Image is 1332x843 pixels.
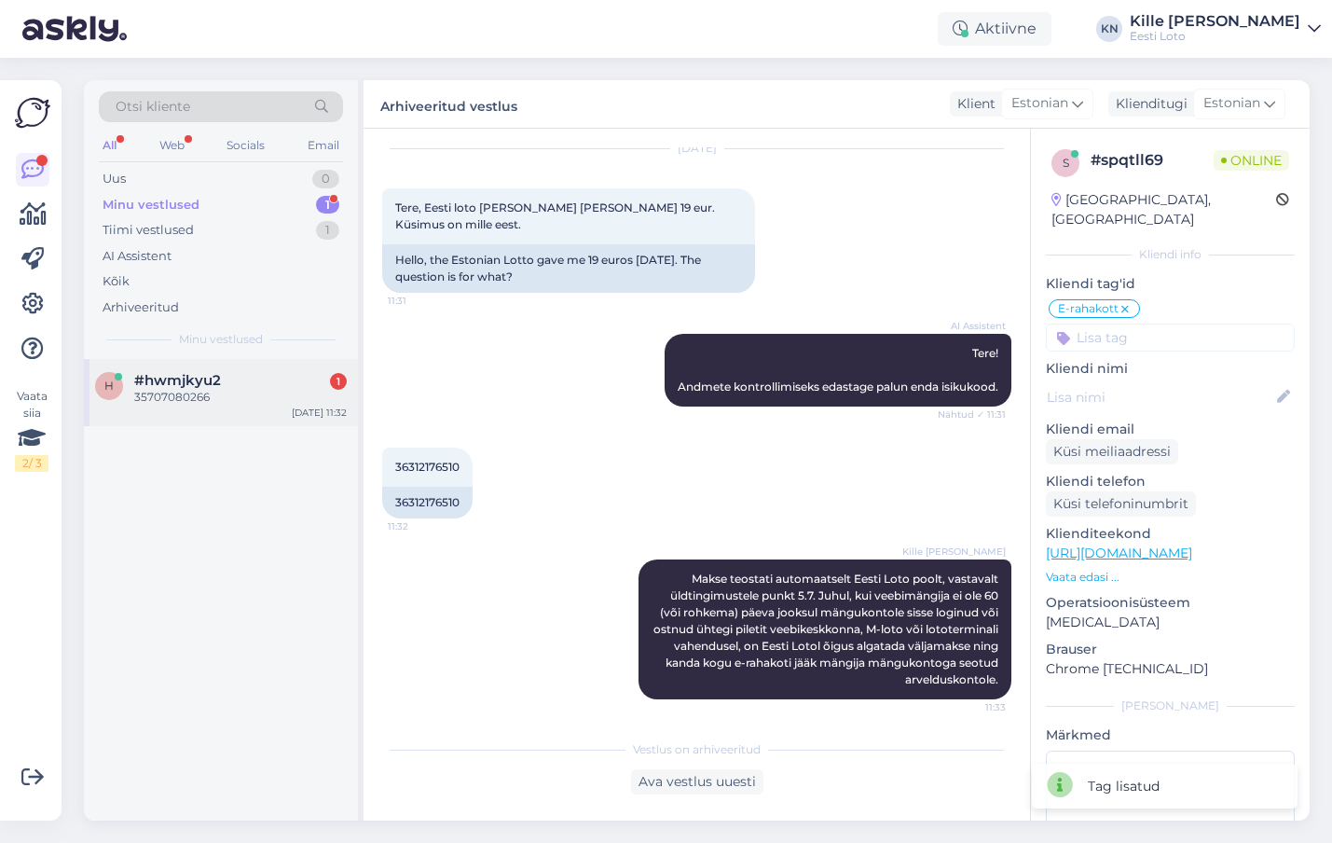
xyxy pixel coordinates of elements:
[1058,303,1119,314] span: E-rahakott
[156,133,188,158] div: Web
[15,455,48,472] div: 2 / 3
[653,572,1001,686] span: Makse teostati automaatselt Eesti Loto poolt, vastavalt üldtingimustele punkt 5.7. Juhul, kui vee...
[223,133,268,158] div: Socials
[103,196,199,214] div: Minu vestlused
[1046,324,1295,352] input: Lisa tag
[633,741,761,758] span: Vestlus on arhiveeritud
[1088,777,1160,796] div: Tag lisatud
[1130,14,1300,29] div: Kille [PERSON_NAME]
[99,133,120,158] div: All
[103,298,179,317] div: Arhiveeritud
[1046,246,1295,263] div: Kliendi info
[380,91,517,117] label: Arhiveeritud vestlus
[1046,524,1295,544] p: Klienditeekond
[1203,93,1260,114] span: Estonian
[382,140,1011,157] div: [DATE]
[936,408,1006,421] span: Nähtud ✓ 11:31
[382,487,473,518] div: 36312176510
[330,373,347,390] div: 1
[382,244,755,293] div: Hello, the Estonian Lotto gave me 19 euros [DATE]. The question is for what?
[316,221,339,240] div: 1
[1046,439,1178,464] div: Küsi meiliaadressi
[312,170,339,188] div: 0
[15,95,50,131] img: Askly Logo
[134,372,221,389] span: #hwmjkyu2
[1214,150,1289,171] span: Online
[1130,29,1300,44] div: Eesti Loto
[902,545,1006,559] span: Kille [PERSON_NAME]
[395,200,718,231] span: Tere, Eesti loto [PERSON_NAME] [PERSON_NAME] 19 eur. Küsimus on mille eest.
[631,769,763,795] div: Ava vestlus uuesti
[950,94,996,114] div: Klient
[316,196,339,214] div: 1
[15,388,48,472] div: Vaata siia
[1047,387,1273,408] input: Lisa nimi
[1046,593,1295,613] p: Operatsioonisüsteem
[1046,613,1295,632] p: [MEDICAL_DATA]
[103,247,172,266] div: AI Assistent
[938,12,1051,46] div: Aktiivne
[179,331,263,348] span: Minu vestlused
[1046,698,1295,714] div: [PERSON_NAME]
[1051,190,1276,229] div: [GEOGRAPHIC_DATA], [GEOGRAPHIC_DATA]
[1046,274,1295,294] p: Kliendi tag'id
[395,460,460,474] span: 36312176510
[1046,659,1295,679] p: Chrome [TECHNICAL_ID]
[103,221,194,240] div: Tiimi vestlused
[292,406,347,420] div: [DATE] 11:32
[1091,149,1214,172] div: # spqtll69
[936,700,1006,714] span: 11:33
[1046,640,1295,659] p: Brauser
[1046,569,1295,586] p: Vaata edasi ...
[936,319,1006,333] span: AI Assistent
[116,97,190,117] span: Otsi kliente
[1046,726,1295,745] p: Märkmed
[1046,420,1295,439] p: Kliendi email
[1096,16,1122,42] div: KN
[104,379,114,393] span: h
[1011,93,1068,114] span: Estonian
[1046,545,1192,561] a: [URL][DOMAIN_NAME]
[1046,472,1295,491] p: Kliendi telefon
[1130,14,1321,44] a: Kille [PERSON_NAME]Eesti Loto
[1108,94,1188,114] div: Klienditugi
[103,272,130,291] div: Kõik
[304,133,343,158] div: Email
[1046,491,1196,517] div: Küsi telefoninumbrit
[388,294,458,308] span: 11:31
[134,389,347,406] div: 35707080266
[1046,359,1295,379] p: Kliendi nimi
[388,519,458,533] span: 11:32
[1063,156,1069,170] span: s
[103,170,126,188] div: Uus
